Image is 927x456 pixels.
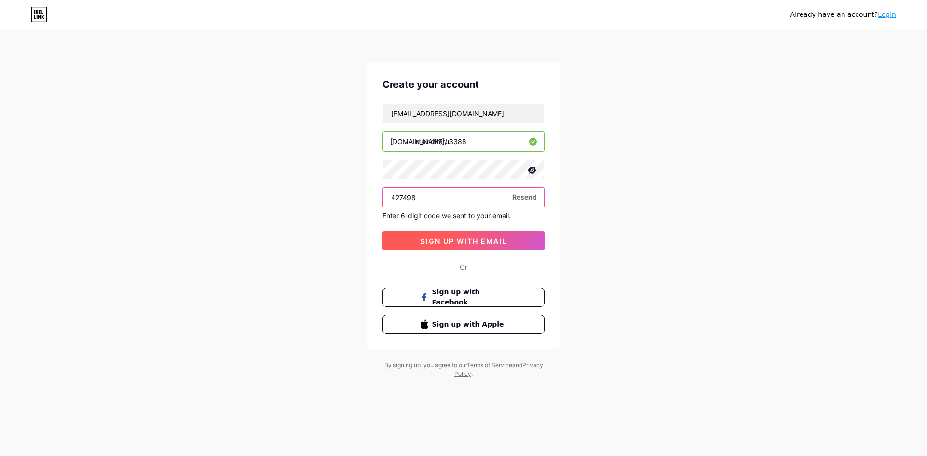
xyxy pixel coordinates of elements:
input: username [383,132,544,151]
div: [DOMAIN_NAME]/ [390,137,447,147]
div: By signing up, you agree to our and . [381,361,546,378]
div: Or [460,262,467,272]
span: sign up with email [421,237,507,245]
a: Terms of Service [467,361,512,369]
div: Already have an account? [790,10,896,20]
input: Email [383,104,544,123]
div: Create your account [382,77,545,92]
button: Sign up with Apple [382,315,545,334]
a: Login [878,11,896,18]
div: Enter 6-digit code we sent to your email. [382,211,545,220]
button: Sign up with Facebook [382,288,545,307]
span: Sign up with Apple [432,319,507,330]
button: sign up with email [382,231,545,250]
span: Resend [512,192,537,202]
span: Sign up with Facebook [432,287,507,307]
input: Paste login code [383,188,544,207]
